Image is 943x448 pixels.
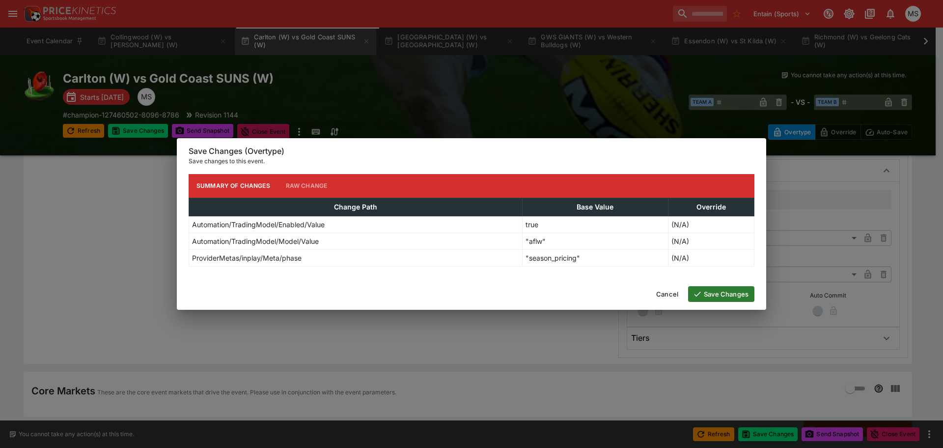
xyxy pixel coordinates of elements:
button: Raw Change [278,174,335,198]
td: "season_pricing" [522,249,668,266]
p: ProviderMetas/inplay/Meta/phase [192,253,302,263]
td: (N/A) [668,249,754,266]
button: Cancel [650,286,684,302]
button: Save Changes [688,286,754,302]
th: Change Path [189,198,523,216]
p: Automation/TradingModel/Model/Value [192,236,319,246]
td: true [522,216,668,233]
th: Base Value [522,198,668,216]
th: Override [668,198,754,216]
button: Summary of Changes [189,174,278,198]
p: Save changes to this event. [189,156,754,166]
td: "aflw" [522,233,668,249]
td: (N/A) [668,233,754,249]
p: Automation/TradingModel/Enabled/Value [192,219,325,230]
td: (N/A) [668,216,754,233]
h6: Save Changes (Overtype) [189,146,754,156]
